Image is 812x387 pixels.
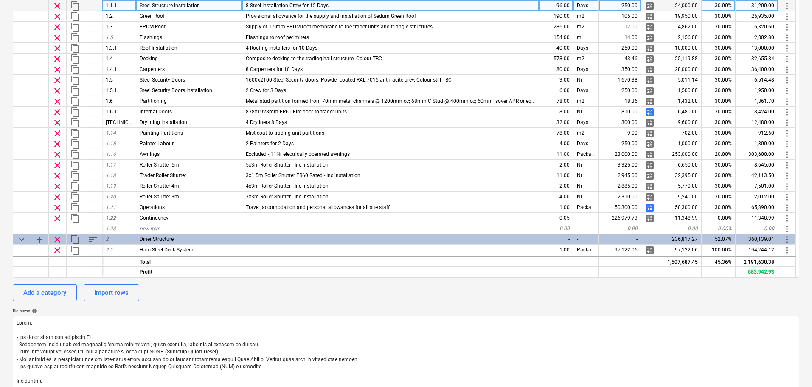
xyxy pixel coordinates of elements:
span: More actions [782,22,792,32]
div: 105.00 [599,11,641,22]
div: 30.00% [702,85,736,96]
span: Add sub category to row [34,234,45,245]
div: 30.00% [702,202,736,213]
div: 30.00% [702,11,736,22]
span: More actions [782,192,792,202]
span: Remove row [52,192,62,202]
div: 1.3.1 [102,43,136,54]
div: 78.00 [539,128,573,138]
div: 11.00 [539,170,573,181]
div: 0.05 [539,213,573,223]
span: Manage detailed breakdown for the row [645,65,655,75]
span: Duplicate row [70,96,80,107]
div: 5,011.14 [659,75,702,85]
div: 6,320.60 [736,22,778,32]
div: 30.00% [702,107,736,117]
span: 2 Crew for 3 Days [246,88,286,93]
div: 4,862.00 [659,22,702,32]
span: Duplicate row [70,107,80,117]
span: Remove row [52,43,62,54]
span: More actions [782,213,792,223]
span: Manage detailed breakdown for the row [645,203,655,213]
span: Decking [140,56,158,62]
div: 253,000.00 [659,149,702,160]
div: m [573,32,599,43]
div: 1.2 [102,11,136,22]
div: Nr [573,181,599,192]
span: Internal Doors [140,109,172,115]
div: 4.00 [539,192,573,202]
div: Nr [573,170,599,181]
span: Manage detailed breakdown for the row [645,245,655,255]
div: 17.00 [599,22,641,32]
span: Manage detailed breakdown for the row [645,33,655,43]
span: Manage detailed breakdown for the row [645,1,655,11]
div: 0.00% [702,213,736,223]
span: Remove row [52,171,62,181]
div: 30.00% [702,75,736,85]
div: 45.36% [702,256,736,266]
span: Manage detailed breakdown for the row [645,256,655,266]
div: Nr [573,75,599,85]
div: Days [573,0,599,11]
span: Remove row [52,256,62,266]
span: Steel Structure Installation [140,3,200,8]
div: 1.6.1 [102,107,136,117]
span: Steel Security Doors Installation [140,88,212,93]
div: 1,670.38 [599,75,641,85]
span: More actions [782,256,792,266]
div: 350.00 [599,64,641,75]
span: Manage detailed breakdown for the row [645,171,655,181]
div: Profit [136,266,242,277]
div: 30.00% [702,64,736,75]
span: Manage detailed breakdown for the row [645,150,655,160]
div: Days [573,117,599,128]
span: Remove row [52,213,62,223]
span: 1600x2100 Steel Security doors; Powder coated RAL 7016 anthracite grey. Colour still TBC [246,77,452,83]
div: 40.00 [539,43,573,54]
span: More actions [782,65,792,75]
div: - [539,234,573,245]
div: 1.1.1 [102,0,136,11]
span: Manage detailed breakdown for the row [645,96,655,107]
div: 11,700.00 [736,255,778,266]
div: 1.5 [102,75,136,85]
div: 360,139.01 [736,234,778,245]
div: 6,514.48 [736,75,778,85]
span: Duplicate category [70,234,80,245]
div: 8,424.00 [736,107,778,117]
div: 12,480.00 [736,117,778,128]
span: More actions [782,128,792,138]
span: Green Roof [140,13,165,19]
div: 702.00 [659,128,702,138]
span: Painter Labour [140,141,174,147]
span: More actions [782,139,792,149]
div: 683,942.93 [736,266,778,277]
span: Remove row [52,54,62,64]
div: 24,000.00 [659,0,702,11]
div: 1,500.00 [659,85,702,96]
div: 30.00% [702,128,736,138]
div: 0.00 [599,223,641,234]
span: Manage detailed breakdown for the row [645,54,655,64]
div: 30.00% [702,192,736,202]
span: Drylining Installation [140,119,187,125]
div: 1.4 [102,54,136,64]
span: Manage detailed breakdown for the row [645,11,655,22]
div: 97,122.06 [659,245,702,255]
div: 100.00% [702,245,736,255]
div: 2,191,630.38 [736,256,778,266]
span: More actions [782,181,792,192]
div: Total [136,256,242,266]
span: Provisional allowance for the supply and installation of Sedum Green Roof [246,13,416,19]
div: 6,650.00 [659,160,702,170]
div: 30.00% [702,181,736,192]
span: Duplicate row [70,192,80,202]
span: Manage detailed breakdown for the row [645,181,655,192]
span: Duplicate row [70,203,80,213]
span: Manage detailed breakdown for the row [645,139,655,149]
div: 2,802.80 [736,32,778,43]
div: 78.00 [539,96,573,107]
div: 1,507,687.45 [659,256,702,266]
span: 1.14 [106,130,116,136]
